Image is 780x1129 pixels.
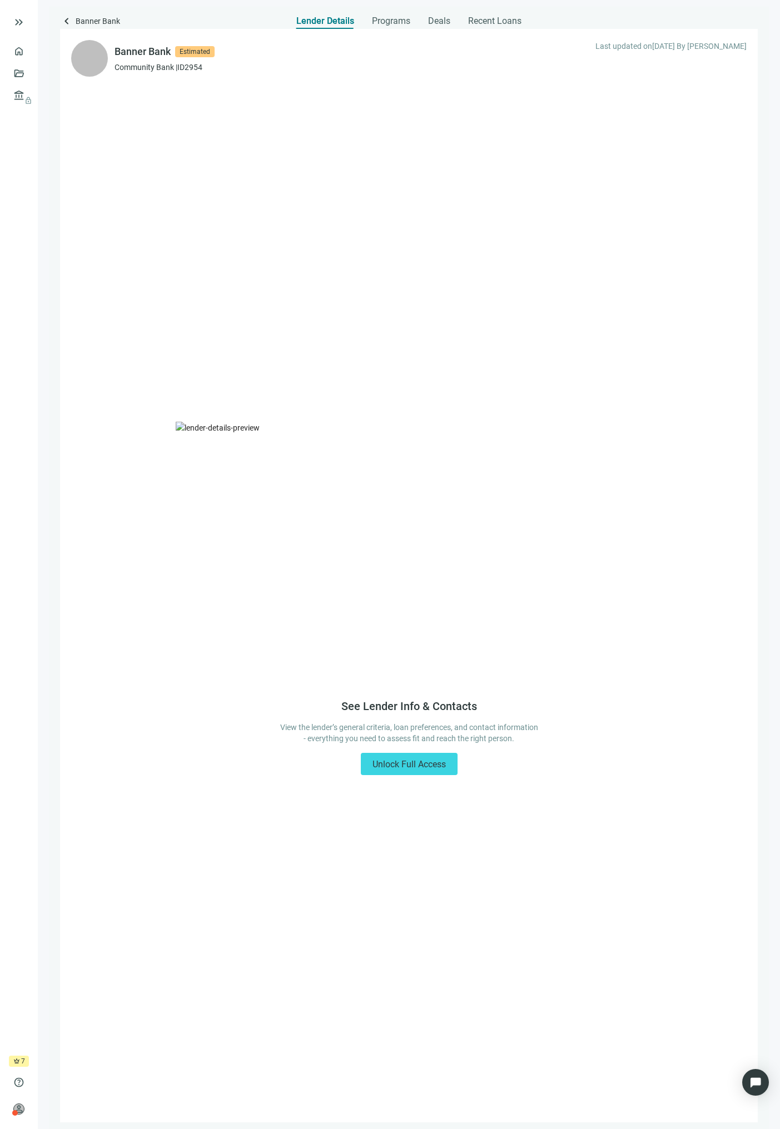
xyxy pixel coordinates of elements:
[742,1069,769,1096] div: Open Intercom Messenger
[115,62,215,73] p: Community Bank | ID 2954
[468,16,521,27] span: Recent Loans
[13,1103,24,1115] span: person
[76,14,120,29] span: Banner Bank
[341,700,477,713] h5: See Lender Info & Contacts
[361,753,458,775] button: Unlock Full Access
[13,1077,24,1088] span: help
[428,16,450,27] span: Deals
[280,722,538,744] div: View the lender’s general criteria, loan preferences, and contact information - everything you ne...
[296,16,354,27] span: Lender Details
[372,16,410,27] span: Programs
[21,1056,25,1067] span: 7
[115,44,171,59] div: Banner Bank
[12,16,26,29] button: keyboard_double_arrow_right
[372,759,446,770] span: Unlock Full Access
[595,40,747,52] span: Last updated on [DATE] By [PERSON_NAME]
[60,14,73,28] span: keyboard_arrow_left
[60,14,73,29] a: keyboard_arrow_left
[176,422,643,677] img: lender-details-preview
[175,46,215,57] span: Estimated
[13,1058,20,1065] span: crown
